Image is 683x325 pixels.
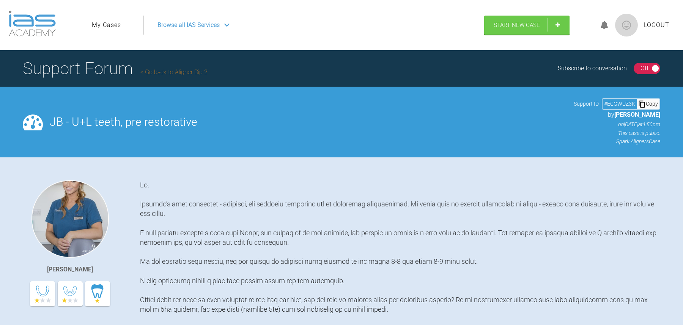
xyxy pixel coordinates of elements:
[637,99,659,109] div: Copy
[31,180,109,258] img: Katherine Weatherly
[484,16,570,35] a: Start New Case
[494,22,540,29] span: Start New Case
[574,129,660,137] p: This case is public.
[23,55,208,82] h1: Support Forum
[574,137,660,146] p: Spark Aligners Case
[574,100,599,108] span: Support ID
[615,14,638,36] img: profile.png
[92,20,121,30] a: My Cases
[47,265,93,274] div: [PERSON_NAME]
[614,111,660,118] span: [PERSON_NAME]
[9,11,56,36] img: logo-light.3e3ef733.png
[50,116,567,128] h2: JB - U+L teeth, pre restorative
[574,120,660,128] p: on [DATE] at 4:50pm
[603,100,637,108] div: # ECGWUZ3K
[140,68,208,76] a: Go back to Aligner Dip 2
[644,20,669,30] a: Logout
[157,20,220,30] span: Browse all IAS Services
[641,63,648,73] div: Off
[558,63,627,73] div: Subscribe to conversation
[574,110,660,120] p: by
